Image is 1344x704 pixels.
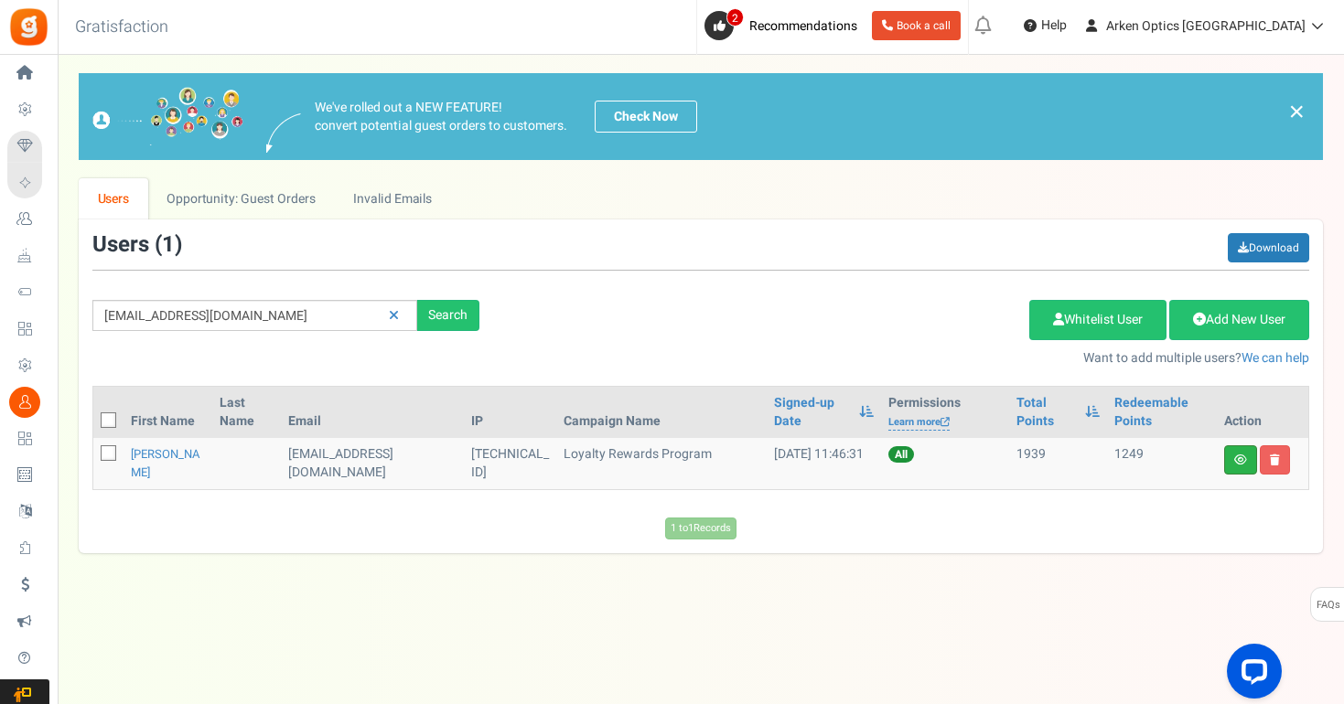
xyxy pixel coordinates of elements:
td: [EMAIL_ADDRESS][DOMAIN_NAME] [281,438,464,489]
a: Total Points [1016,394,1076,431]
a: Signed-up Date [774,394,850,431]
th: First Name [124,387,212,438]
a: We can help [1242,348,1309,368]
th: Permissions [881,387,1009,438]
a: Help [1016,11,1074,40]
td: 1249 [1107,438,1217,489]
h3: Gratisfaction [55,9,188,46]
i: Delete user [1270,454,1280,465]
td: [DATE] 11:46:31 [767,438,881,489]
span: Arken Optics [GEOGRAPHIC_DATA] [1106,16,1306,36]
td: Loyalty Rewards Program [556,438,767,489]
a: [PERSON_NAME] [131,445,200,481]
span: 1 [162,229,175,261]
a: 2 Recommendations [704,11,865,40]
th: IP [464,387,556,438]
a: Reset [380,300,408,332]
span: Help [1037,16,1067,35]
a: Learn more [888,415,950,431]
a: Download [1228,233,1309,262]
a: Book a call [872,11,961,40]
div: Search [417,300,479,331]
span: All [888,446,914,463]
th: Action [1217,387,1308,438]
input: Search by email or name [92,300,417,331]
img: images [92,87,243,146]
td: 1939 [1009,438,1107,489]
a: Invalid Emails [335,178,451,219]
a: × [1288,101,1305,123]
th: Campaign Name [556,387,767,438]
p: Want to add multiple users? [507,349,1309,368]
a: Opportunity: Guest Orders [148,178,334,219]
a: Redeemable Points [1114,394,1210,431]
img: Gratisfaction [8,6,49,48]
a: Users [79,178,148,219]
td: [TECHNICAL_ID] [464,438,556,489]
h3: Users ( ) [92,233,182,257]
img: images [266,113,301,153]
span: Recommendations [749,16,857,36]
p: We've rolled out a NEW FEATURE! convert potential guest orders to customers. [315,99,567,135]
a: Add New User [1169,300,1309,340]
th: Last Name [212,387,281,438]
th: Email [281,387,464,438]
a: Check Now [595,101,697,133]
a: Whitelist User [1029,300,1167,340]
i: View details [1234,454,1247,465]
span: FAQs [1316,588,1340,623]
span: 2 [726,8,744,27]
